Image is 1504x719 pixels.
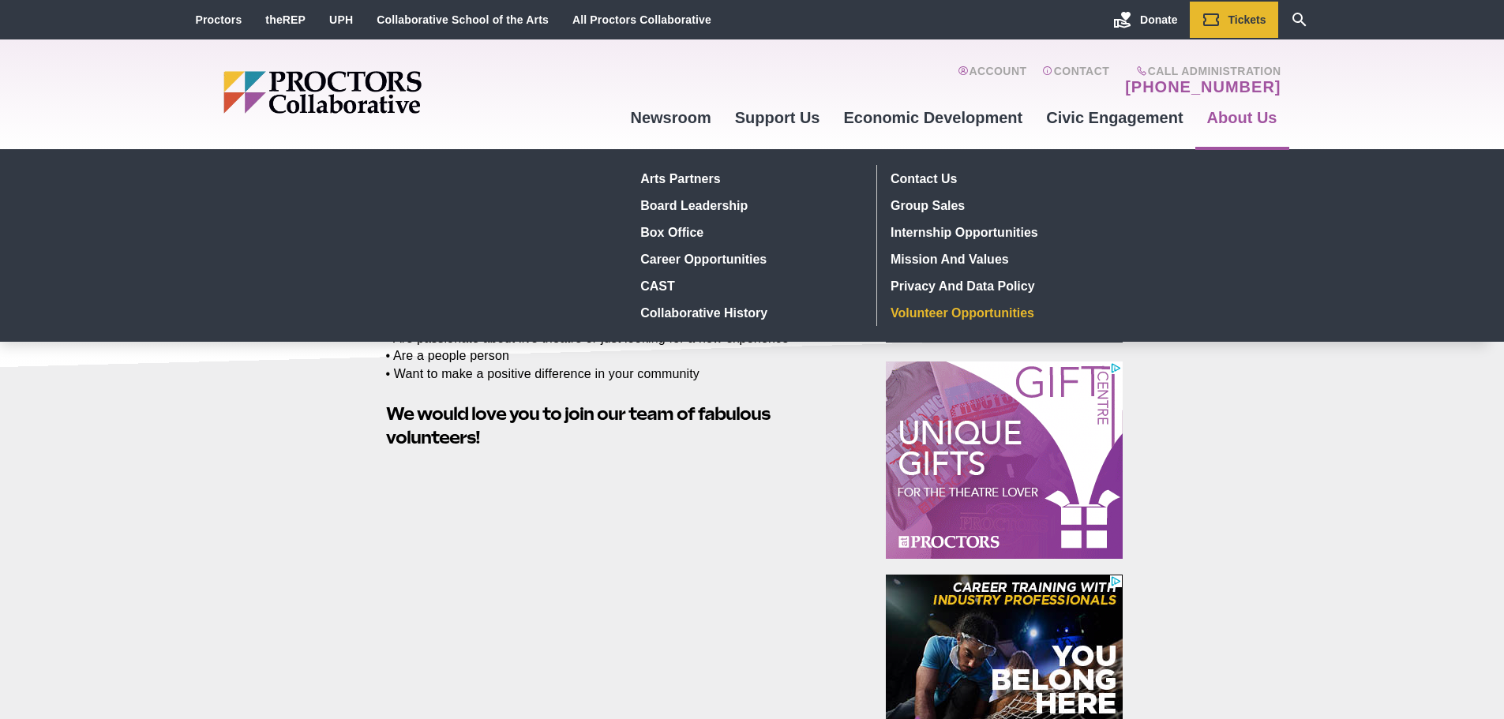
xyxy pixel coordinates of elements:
[885,165,1116,192] a: Contact Us
[886,361,1123,559] iframe: Advertisement
[1120,65,1281,77] span: Call Administration
[386,402,850,451] h2: !
[196,13,242,26] a: Proctors
[723,96,832,139] a: Support Us
[1140,13,1177,26] span: Donate
[635,219,865,245] a: Box Office
[1125,77,1281,96] a: [PHONE_NUMBER]
[377,13,549,26] a: Collaborative School of the Arts
[265,13,306,26] a: theREP
[635,192,865,219] a: Board Leadership
[572,13,711,26] a: All Proctors Collaborative
[885,299,1116,326] a: Volunteer Opportunities
[386,313,850,382] p: • Are passionate about live theatre or just looking for a new experience • Are a people person • ...
[1034,96,1195,139] a: Civic Engagement
[618,96,722,139] a: Newsroom
[1278,2,1321,38] a: Search
[635,245,865,272] a: Career Opportunities
[635,165,865,192] a: Arts Partners
[635,272,865,299] a: CAST
[1101,2,1189,38] a: Donate
[386,403,770,448] strong: We would love you to join our team of fabulous volunteers
[223,71,543,114] img: Proctors logo
[635,299,865,326] a: Collaborative History
[1195,96,1289,139] a: About Us
[885,192,1116,219] a: Group Sales
[1228,13,1266,26] span: Tickets
[885,245,1116,272] a: Mission and Values
[885,272,1116,299] a: Privacy and Data Policy
[885,219,1116,245] a: Internship Opportunities
[386,456,850,717] iframe: Volunteer with Proctors Collaborative 2018
[958,65,1026,96] a: Account
[1042,65,1109,96] a: Contact
[1190,2,1278,38] a: Tickets
[832,96,1035,139] a: Economic Development
[329,13,353,26] a: UPH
